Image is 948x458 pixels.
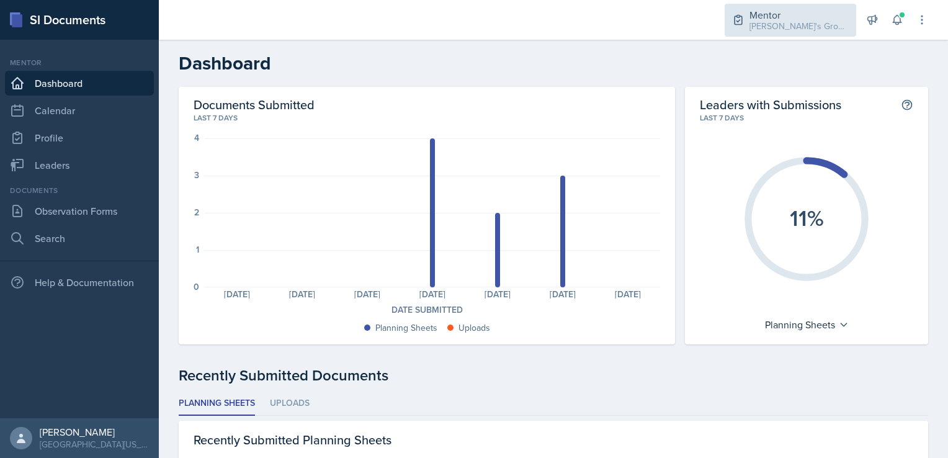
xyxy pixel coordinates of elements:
[270,392,310,416] li: Uploads
[5,185,154,196] div: Documents
[700,112,913,123] div: Last 7 days
[749,20,849,33] div: [PERSON_NAME]'s Group / Fall 2025
[194,171,199,179] div: 3
[196,245,199,254] div: 1
[194,112,660,123] div: Last 7 days
[5,71,154,96] a: Dashboard
[40,438,149,451] div: [GEOGRAPHIC_DATA][US_STATE] in [GEOGRAPHIC_DATA]
[194,303,660,317] div: Date Submitted
[5,270,154,295] div: Help & Documentation
[5,57,154,68] div: Mentor
[458,321,490,335] div: Uploads
[5,199,154,223] a: Observation Forms
[530,290,595,299] div: [DATE]
[5,226,154,251] a: Search
[194,208,199,217] div: 2
[179,364,928,387] div: Recently Submitted Documents
[179,392,255,416] li: Planning Sheets
[375,321,437,335] div: Planning Sheets
[40,426,149,438] div: [PERSON_NAME]
[5,98,154,123] a: Calendar
[179,52,928,74] h2: Dashboard
[194,133,199,142] div: 4
[204,290,269,299] div: [DATE]
[269,290,334,299] div: [DATE]
[5,125,154,150] a: Profile
[595,290,660,299] div: [DATE]
[400,290,465,299] div: [DATE]
[5,153,154,177] a: Leaders
[194,282,199,291] div: 0
[700,97,841,112] h2: Leaders with Submissions
[194,97,660,112] h2: Documents Submitted
[790,202,824,234] text: 11%
[749,7,849,22] div: Mentor
[759,315,855,335] div: Planning Sheets
[465,290,530,299] div: [DATE]
[334,290,400,299] div: [DATE]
